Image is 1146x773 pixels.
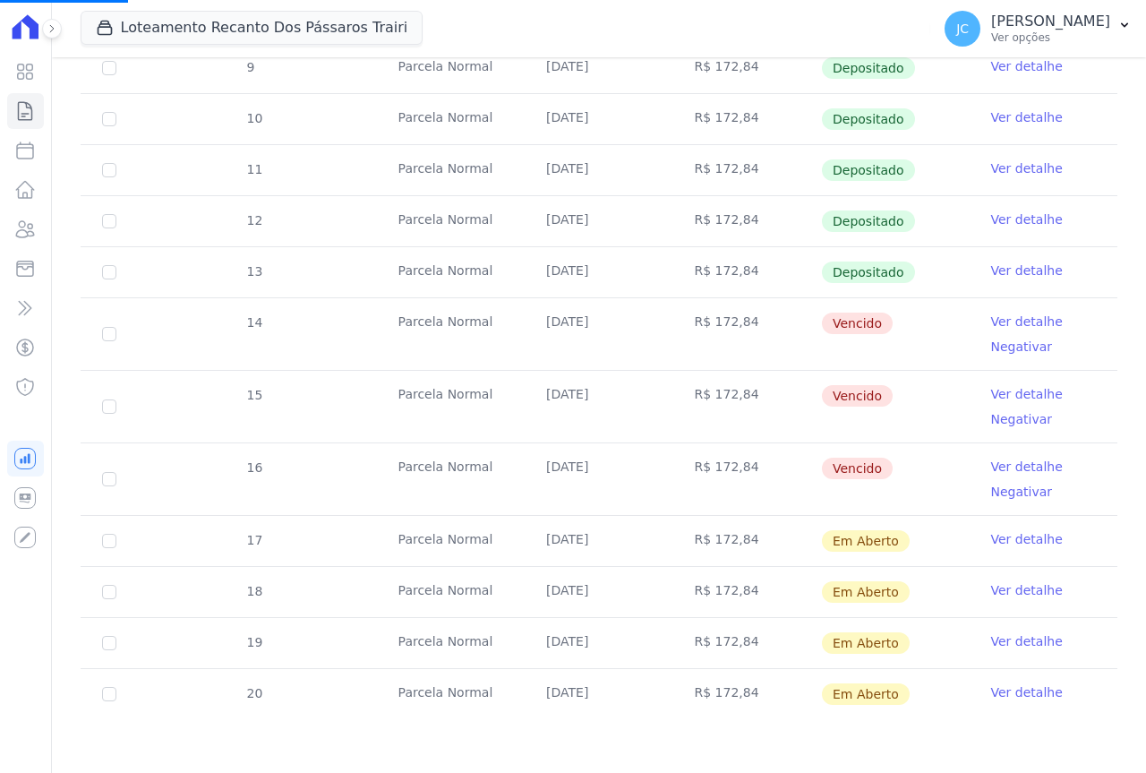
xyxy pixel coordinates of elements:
[822,530,910,552] span: Em Aberto
[245,111,263,125] span: 10
[822,108,915,130] span: Depositado
[991,485,1053,499] a: Negativar
[377,618,525,668] td: Parcela Normal
[102,636,116,650] input: default
[245,162,263,176] span: 11
[245,264,263,279] span: 13
[956,22,969,35] span: JC
[822,458,893,479] span: Vencido
[102,472,116,486] input: default
[102,534,116,548] input: default
[991,159,1063,177] a: Ver detalhe
[991,632,1063,650] a: Ver detalhe
[525,443,672,515] td: [DATE]
[525,196,672,246] td: [DATE]
[822,632,910,654] span: Em Aberto
[377,94,525,144] td: Parcela Normal
[245,213,263,228] span: 12
[673,145,821,195] td: R$ 172,84
[245,533,263,547] span: 17
[673,298,821,370] td: R$ 172,84
[102,112,116,126] input: Só é possível selecionar pagamentos em aberto
[991,262,1063,279] a: Ver detalhe
[525,145,672,195] td: [DATE]
[377,669,525,719] td: Parcela Normal
[525,371,672,442] td: [DATE]
[822,313,893,334] span: Vencido
[673,669,821,719] td: R$ 172,84
[377,43,525,93] td: Parcela Normal
[525,43,672,93] td: [DATE]
[673,43,821,93] td: R$ 172,84
[673,247,821,297] td: R$ 172,84
[245,60,255,74] span: 9
[525,247,672,297] td: [DATE]
[991,313,1063,331] a: Ver detalhe
[673,516,821,566] td: R$ 172,84
[991,458,1063,476] a: Ver detalhe
[991,57,1063,75] a: Ver detalhe
[102,265,116,279] input: Só é possível selecionar pagamentos em aberto
[102,163,116,177] input: Só é possível selecionar pagamentos em aberto
[673,196,821,246] td: R$ 172,84
[377,567,525,617] td: Parcela Normal
[991,210,1063,228] a: Ver detalhe
[991,339,1053,354] a: Negativar
[377,371,525,442] td: Parcela Normal
[991,683,1063,701] a: Ver detalhe
[245,460,263,475] span: 16
[673,443,821,515] td: R$ 172,84
[991,530,1063,548] a: Ver detalhe
[245,388,263,402] span: 15
[991,13,1110,30] p: [PERSON_NAME]
[525,516,672,566] td: [DATE]
[673,567,821,617] td: R$ 172,84
[525,298,672,370] td: [DATE]
[525,94,672,144] td: [DATE]
[377,298,525,370] td: Parcela Normal
[102,327,116,341] input: default
[673,94,821,144] td: R$ 172,84
[822,581,910,603] span: Em Aberto
[102,214,116,228] input: Só é possível selecionar pagamentos em aberto
[991,385,1063,403] a: Ver detalhe
[991,581,1063,599] a: Ver detalhe
[102,687,116,701] input: default
[822,57,915,79] span: Depositado
[102,585,116,599] input: default
[377,443,525,515] td: Parcela Normal
[245,686,263,700] span: 20
[377,516,525,566] td: Parcela Normal
[81,11,423,45] button: Loteamento Recanto Dos Pássaros Trairi
[991,30,1110,45] p: Ver opções
[822,385,893,407] span: Vencido
[822,159,915,181] span: Depositado
[991,412,1053,426] a: Negativar
[102,399,116,414] input: default
[377,196,525,246] td: Parcela Normal
[245,315,263,330] span: 14
[525,669,672,719] td: [DATE]
[245,584,263,598] span: 18
[673,371,821,442] td: R$ 172,84
[102,61,116,75] input: Só é possível selecionar pagamentos em aberto
[377,247,525,297] td: Parcela Normal
[991,108,1063,126] a: Ver detalhe
[525,618,672,668] td: [DATE]
[822,210,915,232] span: Depositado
[377,145,525,195] td: Parcela Normal
[822,262,915,283] span: Depositado
[822,683,910,705] span: Em Aberto
[245,635,263,649] span: 19
[673,618,821,668] td: R$ 172,84
[525,567,672,617] td: [DATE]
[930,4,1146,54] button: JC [PERSON_NAME] Ver opções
